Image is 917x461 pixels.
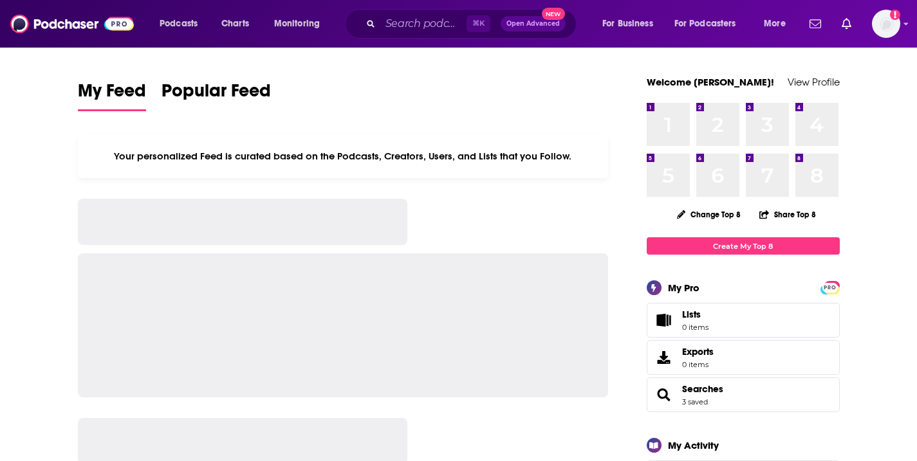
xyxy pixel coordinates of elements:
span: New [542,8,565,20]
span: My Feed [78,80,146,109]
span: ⌘ K [467,15,490,32]
a: Charts [213,14,257,34]
span: Charts [221,15,249,33]
span: PRO [822,283,838,293]
span: Open Advanced [506,21,560,27]
span: 0 items [682,360,714,369]
span: Searches [647,377,840,412]
img: Podchaser - Follow, Share and Rate Podcasts [10,12,134,36]
span: For Business [602,15,653,33]
a: PRO [822,282,838,292]
a: 3 saved [682,397,708,406]
a: View Profile [788,76,840,88]
button: Open AdvancedNew [501,16,566,32]
button: open menu [265,14,337,34]
a: Create My Top 8 [647,237,840,255]
a: Welcome [PERSON_NAME]! [647,76,774,88]
span: Exports [651,348,677,366]
button: Share Top 8 [759,202,817,227]
span: Exports [682,346,714,357]
span: More [764,15,786,33]
span: For Podcasters [674,15,736,33]
a: Lists [647,303,840,338]
span: 0 items [682,323,709,332]
span: Lists [651,311,677,329]
a: Show notifications dropdown [837,13,857,35]
a: Searches [651,386,677,404]
div: Your personalized Feed is curated based on the Podcasts, Creators, Users, and Lists that you Follow. [78,134,609,178]
span: Lists [682,309,709,320]
span: Podcasts [160,15,198,33]
div: Search podcasts, credits, & more... [357,9,589,39]
a: My Feed [78,80,146,111]
div: My Pro [668,282,699,294]
span: Monitoring [274,15,320,33]
button: open menu [666,14,755,34]
button: Show profile menu [872,10,900,38]
button: open menu [755,14,802,34]
a: Show notifications dropdown [804,13,826,35]
span: Popular Feed [162,80,271,109]
a: Exports [647,340,840,375]
a: Searches [682,383,723,395]
div: My Activity [668,439,719,451]
img: User Profile [872,10,900,38]
input: Search podcasts, credits, & more... [380,14,467,34]
svg: Add a profile image [890,10,900,20]
span: Logged in as jerryparshall [872,10,900,38]
a: Popular Feed [162,80,271,111]
button: open menu [593,14,669,34]
span: Lists [682,309,701,320]
button: open menu [151,14,214,34]
button: Change Top 8 [669,206,749,222]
